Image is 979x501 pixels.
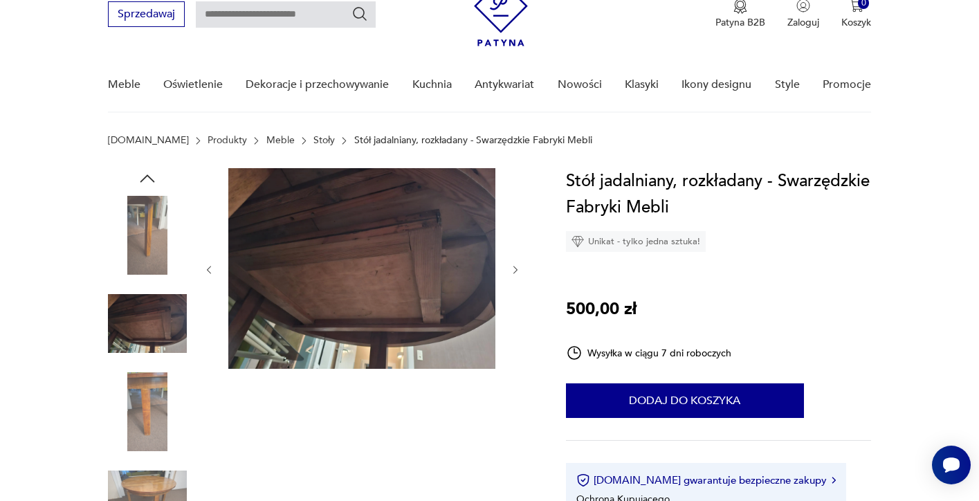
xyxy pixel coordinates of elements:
[576,473,836,487] button: [DOMAIN_NAME] gwarantuje bezpieczne zakupy
[681,58,751,111] a: Ikony designu
[566,231,706,252] div: Unikat - tylko jedna sztuka!
[475,58,534,111] a: Antykwariat
[932,446,971,484] iframe: Smartsupp widget button
[246,58,389,111] a: Dekoracje i przechowywanie
[266,135,295,146] a: Meble
[108,1,185,27] button: Sprzedawaj
[571,235,584,248] img: Ikona diamentu
[163,58,223,111] a: Oświetlenie
[832,477,836,484] img: Ikona strzałki w prawo
[625,58,659,111] a: Klasyki
[775,58,800,111] a: Style
[412,58,452,111] a: Kuchnia
[566,383,804,418] button: Dodaj do koszyka
[108,58,140,111] a: Meble
[558,58,602,111] a: Nowości
[313,135,335,146] a: Stoły
[108,135,189,146] a: [DOMAIN_NAME]
[566,345,732,361] div: Wysyłka w ciągu 7 dni roboczych
[208,135,247,146] a: Produkty
[841,16,871,29] p: Koszyk
[351,6,368,22] button: Szukaj
[576,473,590,487] img: Ikona certyfikatu
[566,296,637,322] p: 500,00 zł
[354,135,592,146] p: Stół jadalniany, rozkładany - Swarzędzkie Fabryki Mebli
[715,16,765,29] p: Patyna B2B
[823,58,871,111] a: Promocje
[108,372,187,451] img: Zdjęcie produktu Stół jadalniany, rozkładany - Swarzędzkie Fabryki Mebli
[566,168,871,221] h1: Stół jadalniany, rozkładany - Swarzędzkie Fabryki Mebli
[228,168,495,369] img: Zdjęcie produktu Stół jadalniany, rozkładany - Swarzędzkie Fabryki Mebli
[108,196,187,275] img: Zdjęcie produktu Stół jadalniany, rozkładany - Swarzędzkie Fabryki Mebli
[787,16,819,29] p: Zaloguj
[108,284,187,363] img: Zdjęcie produktu Stół jadalniany, rozkładany - Swarzędzkie Fabryki Mebli
[108,10,185,20] a: Sprzedawaj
